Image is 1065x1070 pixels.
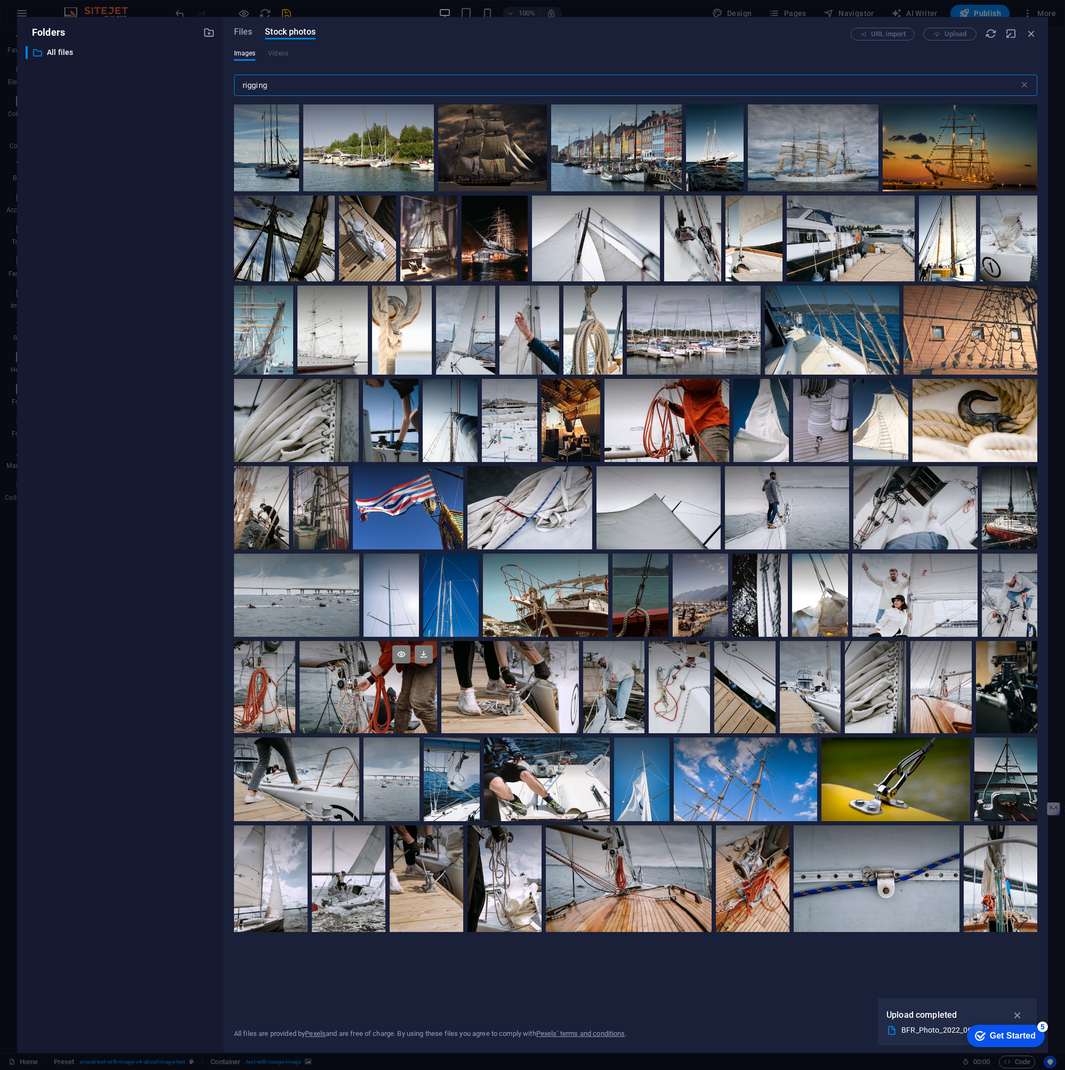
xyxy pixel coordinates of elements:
span: This file type is not supported by this element [268,47,288,60]
i: Minimize [1005,28,1017,39]
div: All files are provided by and are free of charge. By using these files you agree to comply with . [234,1029,627,1039]
div: Get Started 5 items remaining, 0% complete [9,5,86,28]
p: Folders [26,26,65,39]
div: 5 [79,2,90,13]
i: Create new folder [203,27,215,38]
i: Close [1026,28,1037,39]
div: BFR_Photo_2022_06.jpg [901,1024,1005,1036]
i: Reload [985,28,997,39]
p: Upload completed [886,1008,957,1022]
input: Search [234,75,1019,96]
span: Images [234,47,256,60]
div: Get Started [31,12,77,21]
span: Stock photos [265,26,315,38]
p: All files [47,46,195,59]
a: Pexels’ terms and conditions [536,1030,625,1037]
a: Pexels [305,1030,326,1037]
div: ​ [26,46,28,59]
span: Files [234,26,253,38]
